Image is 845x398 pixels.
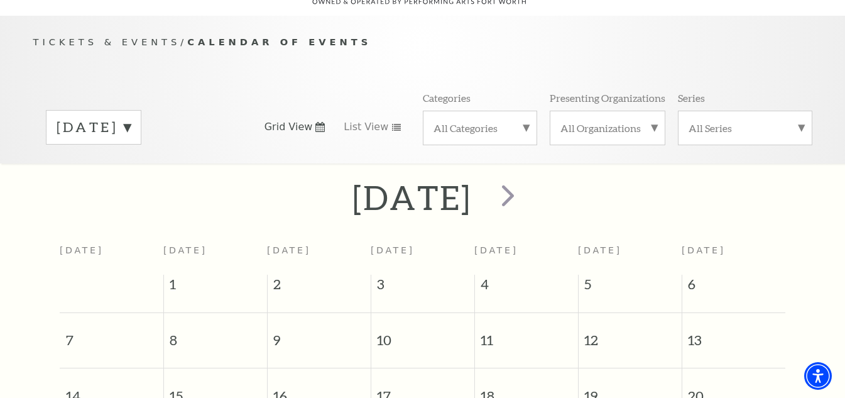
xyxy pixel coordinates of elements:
[560,121,655,135] label: All Organizations
[57,118,131,137] label: [DATE]
[60,238,163,275] th: [DATE]
[682,245,726,255] span: [DATE]
[423,91,471,104] p: Categories
[475,275,578,300] span: 4
[344,120,388,134] span: List View
[268,313,371,357] span: 9
[689,121,802,135] label: All Series
[33,36,181,47] span: Tickets & Events
[682,313,786,357] span: 13
[579,275,682,300] span: 5
[164,313,267,357] span: 8
[60,313,163,357] span: 7
[268,275,371,300] span: 2
[578,245,622,255] span: [DATE]
[267,245,311,255] span: [DATE]
[550,91,665,104] p: Presenting Organizations
[475,313,578,357] span: 11
[187,36,371,47] span: Calendar of Events
[371,245,415,255] span: [DATE]
[371,313,474,357] span: 10
[164,275,267,300] span: 1
[433,121,526,135] label: All Categories
[163,245,207,255] span: [DATE]
[371,275,474,300] span: 3
[352,177,471,218] h2: [DATE]
[264,120,313,134] span: Grid View
[804,362,832,390] div: Accessibility Menu
[682,275,786,300] span: 6
[579,313,682,357] span: 12
[483,175,529,220] button: next
[474,245,518,255] span: [DATE]
[678,91,705,104] p: Series
[33,35,812,50] p: /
